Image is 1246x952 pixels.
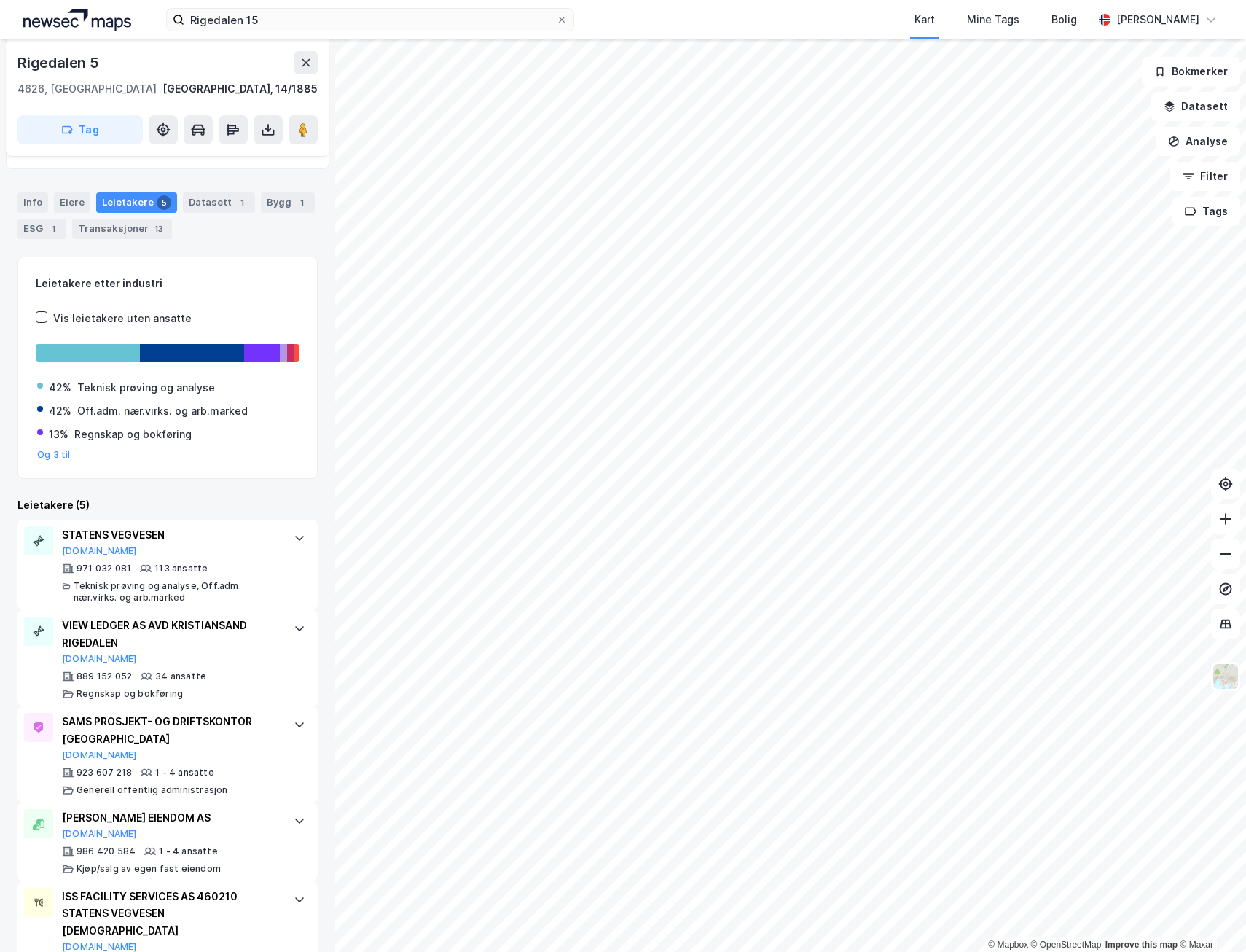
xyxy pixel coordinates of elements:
[967,11,1019,28] div: Mine Tags
[74,426,192,443] div: Regnskap og bokføring
[1142,57,1240,86] button: Bokmerker
[77,846,136,857] div: 986 420 584
[17,219,66,239] div: ESG
[914,11,935,28] div: Kart
[77,784,228,796] div: Generell offentlig administrasjon
[152,222,166,236] div: 13
[62,545,137,557] button: [DOMAIN_NAME]
[77,767,132,779] div: 923 607 218
[17,192,48,213] div: Info
[155,767,214,779] div: 1 - 4 ansatte
[49,402,71,420] div: 42%
[54,192,90,213] div: Eiere
[1031,940,1102,950] a: OpenStreetMap
[62,809,279,827] div: [PERSON_NAME] EIENDOM AS
[1051,11,1077,28] div: Bolig
[261,192,315,213] div: Bygg
[294,195,309,210] div: 1
[235,195,249,210] div: 1
[62,617,279,652] div: VIEW LEDGER AS AVD KRISTIANSAND RIGEDALEN
[23,9,131,31] img: logo.a4113a55bc3d86da70a041830d287a7e.svg
[77,379,215,397] div: Teknisk prøving og analyse
[1151,92,1240,121] button: Datasett
[17,496,318,514] div: Leietakere (5)
[1212,663,1239,690] img: Z
[62,828,137,840] button: [DOMAIN_NAME]
[17,51,102,74] div: Rigedalen 5
[62,526,279,544] div: STATENS VEGVESEN
[1116,11,1199,28] div: [PERSON_NAME]
[159,846,218,857] div: 1 - 4 ansatte
[74,580,279,604] div: Teknisk prøving og analyse, Off.adm. nær.virks. og arb.marked
[62,888,279,940] div: ISS FACILITY SERVICES AS 460210 STATENS VEGVESEN [DEMOGRAPHIC_DATA]
[77,688,183,700] div: Regnskap og bokføring
[77,563,131,574] div: 971 032 081
[155,671,206,682] div: 34 ansatte
[37,449,71,461] button: Og 3 til
[1156,127,1240,156] button: Analyse
[36,275,299,292] div: Leietakere etter industri
[77,863,221,875] div: Kjøp/salg av egen fast eiendom
[62,713,279,748] div: SAMS PROSJEKT- OG DRIFTSKONTOR [GEOGRAPHIC_DATA]
[157,195,171,210] div: 5
[46,222,60,236] div: 1
[1170,162,1240,191] button: Filter
[77,671,132,682] div: 889 152 052
[62,653,137,665] button: [DOMAIN_NAME]
[77,402,248,420] div: Off.adm. nær.virks. og arb.marked
[62,749,137,761] button: [DOMAIN_NAME]
[988,940,1028,950] a: Mapbox
[17,80,157,98] div: 4626, [GEOGRAPHIC_DATA]
[162,80,318,98] div: [GEOGRAPHIC_DATA], 14/1885
[1105,940,1178,950] a: Improve this map
[154,563,208,574] div: 113 ansatte
[184,9,556,31] input: Søk på adresse, matrikkel, gårdeiere, leietakere eller personer
[96,192,177,213] div: Leietakere
[183,192,255,213] div: Datasett
[72,219,172,239] div: Transaksjoner
[53,310,192,327] div: Vis leietakere uten ansatte
[49,426,68,443] div: 13%
[49,379,71,397] div: 42%
[17,115,143,144] button: Tag
[1173,882,1246,952] iframe: Chat Widget
[1172,197,1240,226] button: Tags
